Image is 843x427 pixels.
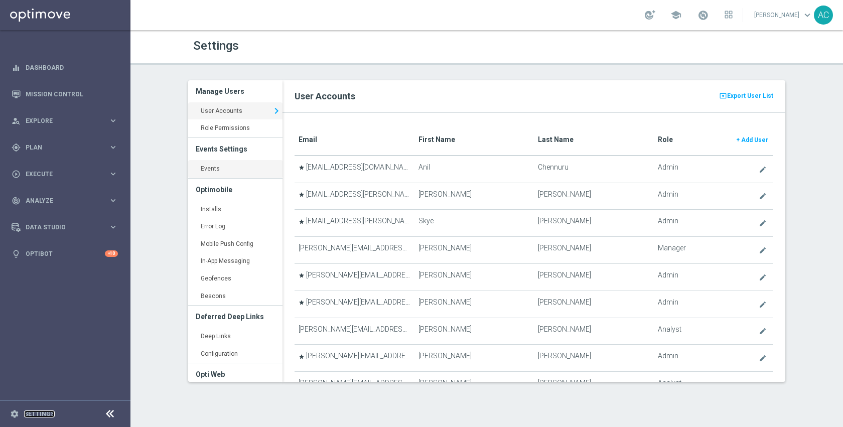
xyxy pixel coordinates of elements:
h3: Optimobile [196,179,275,201]
i: create [759,381,767,389]
h1: Settings [193,39,479,53]
i: lightbulb [12,249,21,258]
td: Chennuru [534,156,653,183]
td: [PERSON_NAME] [414,183,534,210]
span: Admin [658,352,678,360]
div: Execute [12,170,108,179]
button: Data Studio keyboard_arrow_right [11,223,118,231]
span: Export User List [727,90,773,102]
a: Dashboard [26,54,118,81]
td: [EMAIL_ADDRESS][DOMAIN_NAME] [295,156,414,183]
i: star [299,165,305,171]
td: [PERSON_NAME] [414,237,534,264]
a: User Accounts [188,102,283,120]
i: star [299,300,305,306]
i: play_circle_outline [12,170,21,179]
td: [PERSON_NAME][EMAIL_ADDRESS][PERSON_NAME][PERSON_NAME][DOMAIN_NAME] [295,291,414,318]
td: [PERSON_NAME] [414,372,534,399]
i: create [759,192,767,200]
td: [PERSON_NAME][EMAIL_ADDRESS][PERSON_NAME][PERSON_NAME][DOMAIN_NAME] [295,263,414,291]
button: person_search Explore keyboard_arrow_right [11,117,118,125]
i: create [759,301,767,309]
i: star [299,192,305,198]
td: [PERSON_NAME] [414,291,534,318]
i: keyboard_arrow_right [108,116,118,125]
a: Geofences [188,270,283,288]
td: [PERSON_NAME][EMAIL_ADDRESS][PERSON_NAME][PERSON_NAME][DOMAIN_NAME] [295,345,414,372]
i: create [759,354,767,362]
button: gps_fixed Plan keyboard_arrow_right [11,144,118,152]
i: create [759,166,767,174]
div: Explore [12,116,108,125]
i: person_search [12,116,21,125]
div: AC [814,6,833,25]
a: Mission Control [26,81,118,107]
span: school [670,10,681,21]
i: keyboard_arrow_right [108,169,118,179]
span: Analyst [658,325,681,334]
a: Deep Links [188,328,283,346]
i: track_changes [12,196,21,205]
a: Settings [24,411,55,417]
span: Admin [658,163,678,172]
td: [PERSON_NAME][EMAIL_ADDRESS][PERSON_NAME][PERSON_NAME][DOMAIN_NAME] [295,318,414,345]
td: [PERSON_NAME] [534,210,653,237]
i: present_to_all [719,91,727,101]
div: Data Studio [12,223,108,232]
td: [PERSON_NAME] [534,237,653,264]
td: Anil [414,156,534,183]
button: equalizer Dashboard [11,64,118,72]
span: Admin [658,217,678,225]
i: create [759,219,767,227]
span: Admin [658,271,678,279]
span: Manager [658,244,686,252]
td: [PERSON_NAME] [414,345,534,372]
a: [PERSON_NAME]keyboard_arrow_down [753,8,814,23]
button: Mission Control [11,90,118,98]
h3: Deferred Deep Links [196,306,275,328]
td: [PERSON_NAME][EMAIL_ADDRESS][PERSON_NAME][PERSON_NAME][DOMAIN_NAME] [295,237,414,264]
span: Admin [658,298,678,307]
td: [PERSON_NAME] [414,263,534,291]
translate: Email [299,135,317,144]
button: play_circle_outline Execute keyboard_arrow_right [11,170,118,178]
h3: Events Settings [196,138,275,160]
span: + [736,136,740,144]
td: [PERSON_NAME] [414,318,534,345]
translate: Role [658,135,673,144]
a: Events [188,160,283,178]
span: Plan [26,145,108,151]
a: Configuration [188,345,283,363]
span: Data Studio [26,224,108,230]
div: Mission Control [12,81,118,107]
span: Admin [658,190,678,199]
span: Explore [26,118,108,124]
i: create [759,327,767,335]
button: track_changes Analyze keyboard_arrow_right [11,197,118,205]
td: [PERSON_NAME] [534,183,653,210]
i: keyboard_arrow_right [108,143,118,152]
i: create [759,273,767,281]
a: Installs [188,201,283,219]
i: star [299,354,305,360]
span: Add User [741,136,768,144]
a: Role Permissions [188,119,283,137]
td: [EMAIL_ADDRESS][PERSON_NAME][PERSON_NAME][DOMAIN_NAME] [295,183,414,210]
td: [PERSON_NAME] [534,345,653,372]
td: [PERSON_NAME] [534,372,653,399]
h3: Manage Users [196,80,275,102]
div: Plan [12,143,108,152]
h2: User Accounts [295,90,773,102]
div: +10 [105,250,118,257]
a: Beacons [188,288,283,306]
i: settings [10,409,19,418]
button: lightbulb Optibot +10 [11,250,118,258]
a: Optibot [26,240,105,267]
